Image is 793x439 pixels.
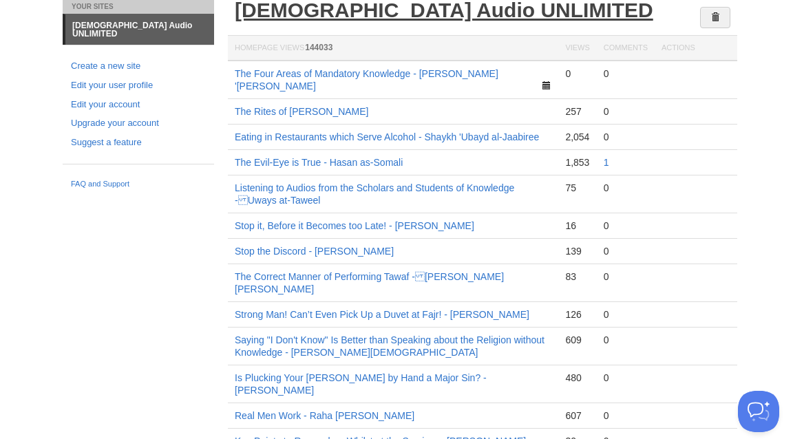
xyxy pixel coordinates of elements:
a: Eating in Restaurants which Serve Alcohol - Shaykh 'Ubayd al-Jaabiree [235,131,539,142]
div: 0 [604,219,648,232]
a: The Rites of [PERSON_NAME] [235,106,369,117]
div: 0 [604,182,648,194]
a: The Evil-Eye is True - Hasan as-Somali [235,157,403,168]
div: 0 [604,270,648,283]
div: 126 [565,308,589,321]
div: 0 [604,67,648,80]
a: Strong Man! Can’t Even Pick Up a Duvet at Fajr! - [PERSON_NAME] [235,309,529,320]
div: 607 [565,409,589,422]
div: 75 [565,182,589,194]
div: 0 [604,245,648,257]
div: 257 [565,105,589,118]
a: FAQ and Support [71,178,206,191]
div: 139 [565,245,589,257]
div: 83 [565,270,589,283]
div: 0 [604,409,648,422]
a: Create a new site [71,59,206,74]
a: [DEMOGRAPHIC_DATA] Audio UNLIMITED [65,14,214,45]
a: Stop it, Before it Becomes too Late! - [PERSON_NAME] [235,220,474,231]
a: 1 [604,157,609,168]
a: Listening to Audios from the Scholars and Students of Knowledge - Uways at-Taweel [235,182,514,206]
a: The Four Areas of Mandatory Knowledge - [PERSON_NAME] '[PERSON_NAME] [235,68,498,92]
div: 2,054 [565,131,589,143]
a: Edit your user profile [71,78,206,93]
th: Views [558,36,596,61]
a: Edit your account [71,98,206,112]
a: Upgrade your account [71,116,206,131]
div: 0 [604,131,648,143]
th: Actions [655,36,737,61]
div: 0 [604,334,648,346]
div: 609 [565,334,589,346]
th: Comments [597,36,655,61]
div: 16 [565,219,589,232]
span: 144033 [305,43,332,52]
div: 480 [565,372,589,384]
a: Suggest a feature [71,136,206,150]
a: The Correct Manner of Performing Tawaf - [PERSON_NAME] [PERSON_NAME] [235,271,504,295]
a: Stop the Discord - [PERSON_NAME] [235,246,394,257]
iframe: Help Scout Beacon - Open [738,391,779,432]
div: 0 [604,372,648,384]
th: Homepage Views [228,36,558,61]
a: Real Men Work - Raha [PERSON_NAME] [235,410,414,421]
a: Is Plucking Your [PERSON_NAME] by Hand a Major Sin? - [PERSON_NAME] [235,372,487,396]
div: 1,853 [565,156,589,169]
a: Saying "I Don't Know" Is Better than Speaking about the Religion without Knowledge - [PERSON_NAME... [235,334,544,358]
div: 0 [565,67,589,80]
div: 0 [604,308,648,321]
div: 0 [604,105,648,118]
